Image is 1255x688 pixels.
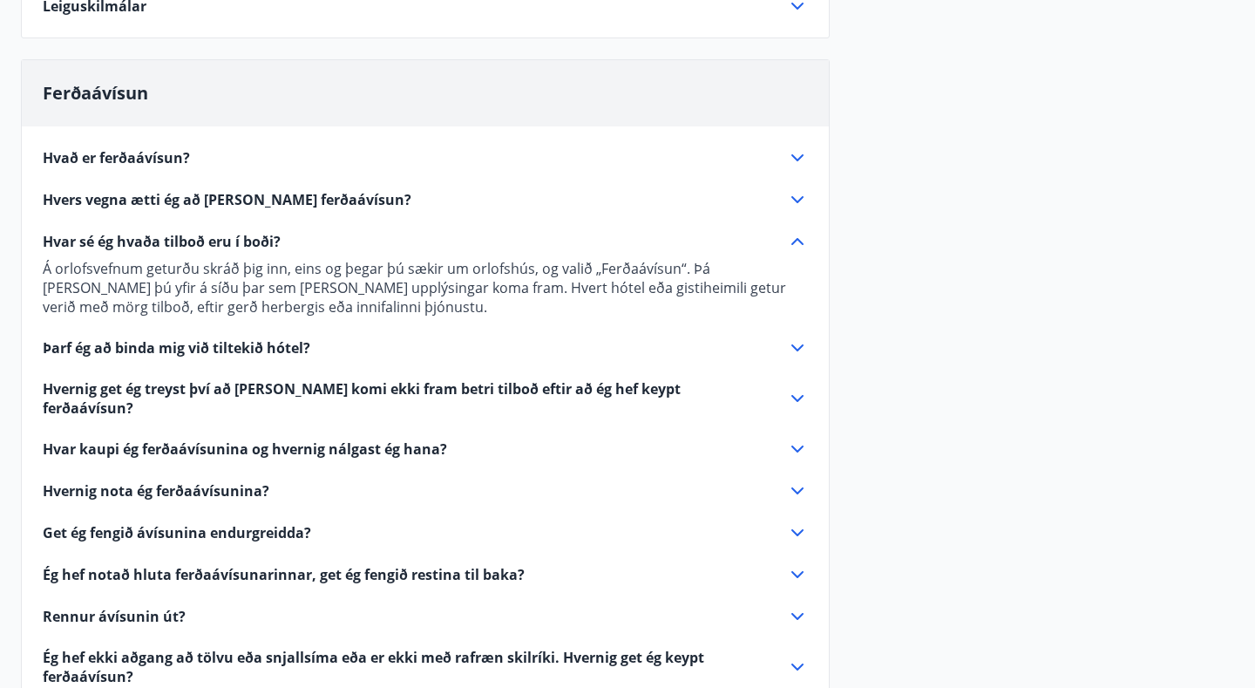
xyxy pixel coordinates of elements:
div: Hvar sé ég hvaða tilboð eru í boði? [43,231,808,252]
div: Hvar kaupi ég ferðaávísunina og hvernig nálgast ég hana? [43,439,808,460]
div: Rennur ávísunin út? [43,606,808,627]
span: Get ég fengið ávísunina endurgreidda? [43,523,311,542]
div: Ég hef ekki aðgang að tölvu eða snjallsíma eða er ekki með rafræn skilríki. Hvernig get ég keypt ... [43,648,808,686]
div: Ég hef notað hluta ferðaávísunarinnar, get ég fengið restina til baka? [43,564,808,585]
div: Hvað er ferðaávísun? [43,147,808,168]
span: Hvernig nota ég ferðaávísunina? [43,481,269,501]
span: Þarf ég að binda mig við tiltekið hótel? [43,338,310,358]
span: Hvar sé ég hvaða tilboð eru í boði? [43,232,281,251]
div: Hvernig get ég treyst því að [PERSON_NAME] komi ekki fram betri tilboð eftir að ég hef keypt ferð... [43,379,808,418]
div: Get ég fengið ávísunina endurgreidda? [43,522,808,543]
span: Hvers vegna ætti ég að [PERSON_NAME] ferðaávísun? [43,190,411,209]
div: Hvers vegna ætti ég að [PERSON_NAME] ferðaávísun? [43,189,808,210]
span: Hvað er ferðaávísun? [43,148,190,167]
div: Hvernig nota ég ferðaávísunina? [43,480,808,501]
div: Þarf ég að binda mig við tiltekið hótel? [43,337,808,358]
p: Á orlofsvefnum geturðu skráð þig inn, eins og þegar þú sækir um orlofshús, og valið „Ferðaávísun“... [43,259,808,317]
span: Hvar kaupi ég ferðaávísunina og hvernig nálgast ég hana? [43,439,447,459]
span: Hvernig get ég treyst því að [PERSON_NAME] komi ekki fram betri tilboð eftir að ég hef keypt ferð... [43,379,766,418]
span: Rennur ávísunin út? [43,607,186,626]
span: Ég hef ekki aðgang að tölvu eða snjallsíma eða er ekki með rafræn skilríki. Hvernig get ég keypt ... [43,648,766,686]
div: Hvar sé ég hvaða tilboð eru í boði? [43,252,808,317]
span: Ferðaávísun [43,81,148,105]
span: Ég hef notað hluta ferðaávísunarinnar, get ég fengið restina til baka? [43,565,525,584]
